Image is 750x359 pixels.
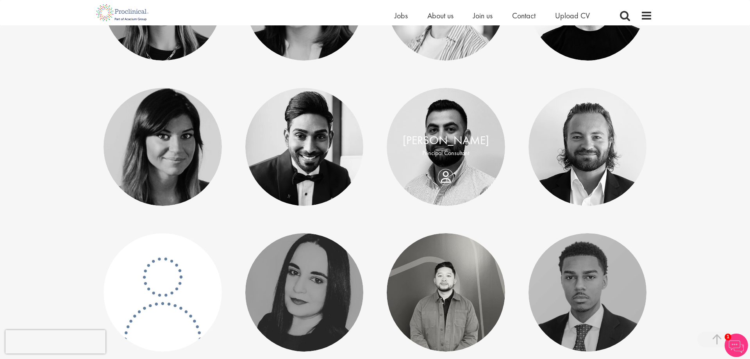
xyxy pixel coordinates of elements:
[473,11,493,21] a: Join us
[395,149,497,158] p: Principal Consultant
[725,334,731,340] span: 1
[725,334,748,357] img: Chatbot
[512,11,536,21] a: Contact
[5,330,105,354] iframe: reCAPTCHA
[427,11,454,21] a: About us
[555,11,590,21] a: Upload CV
[403,133,489,148] a: [PERSON_NAME]
[395,11,408,21] a: Jobs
